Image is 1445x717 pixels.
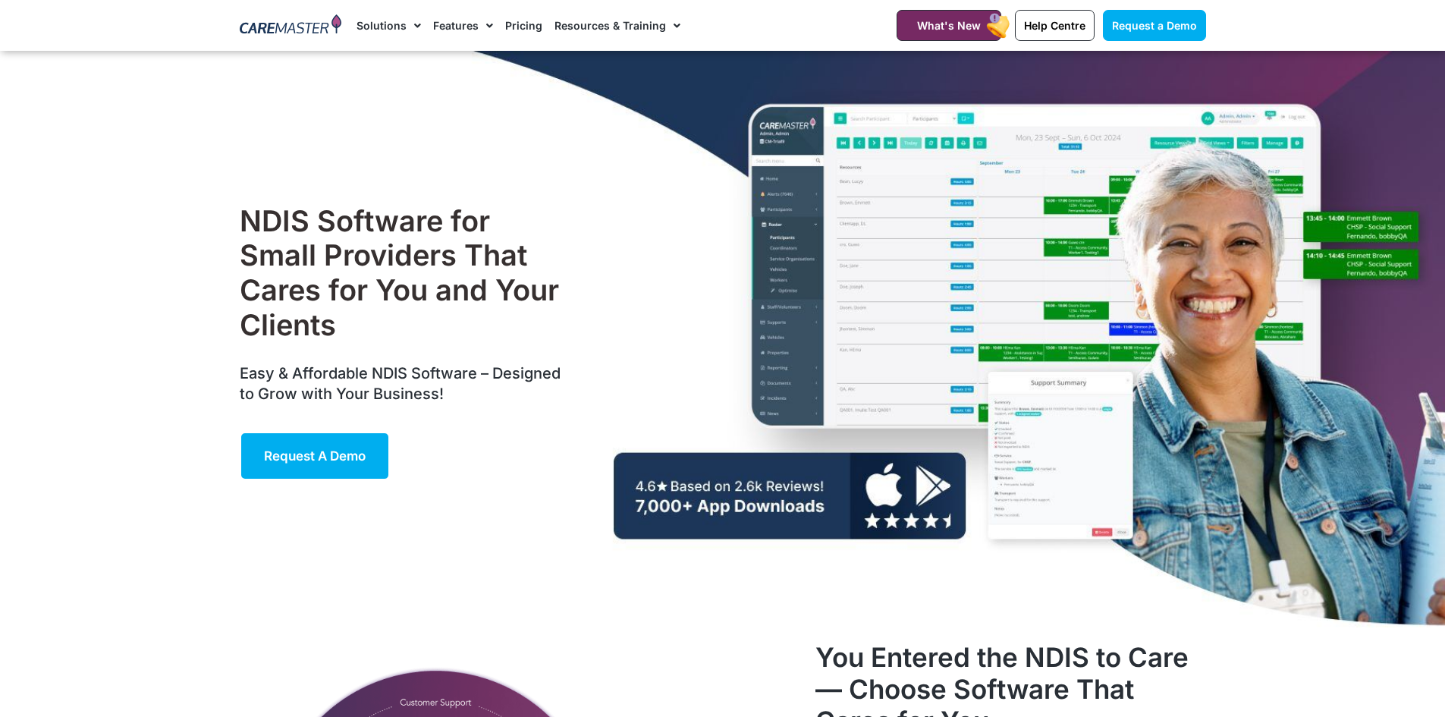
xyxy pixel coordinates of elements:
img: CareMaster Logo [240,14,342,37]
h1: NDIS Software for Small Providers That Cares for You and Your Clients [240,204,568,342]
a: Request a Demo [240,432,390,480]
span: Request a Demo [1112,19,1197,32]
a: Help Centre [1015,10,1095,41]
span: What's New [917,19,981,32]
span: Help Centre [1024,19,1085,32]
a: Request a Demo [1103,10,1206,41]
span: Easy & Affordable NDIS Software – Designed to Grow with Your Business! [240,364,561,403]
span: Request a Demo [264,448,366,464]
a: What's New [897,10,1001,41]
